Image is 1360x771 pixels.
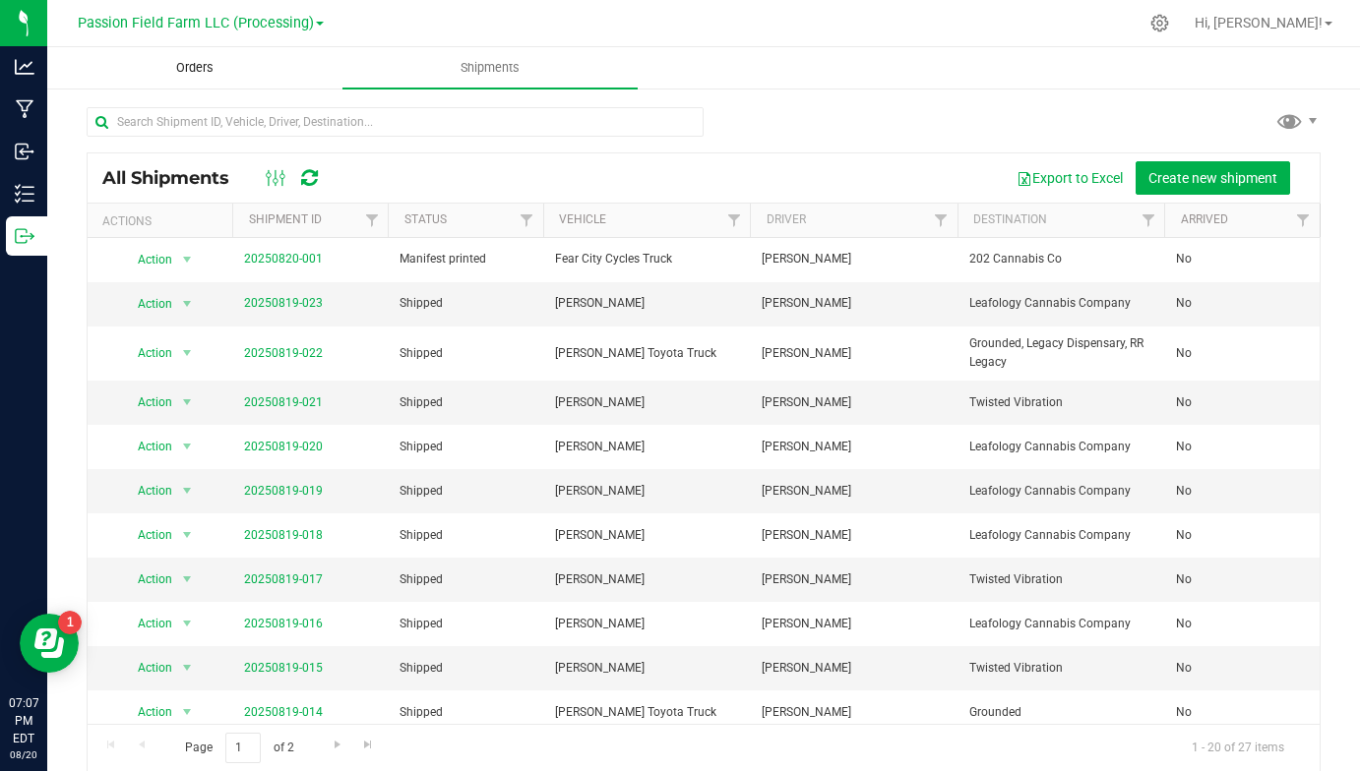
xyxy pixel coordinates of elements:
[1176,570,1192,589] span: No
[244,572,323,586] a: 20250819-017
[121,565,174,593] span: Action
[20,614,79,673] iframe: Resource center
[400,615,531,633] span: Shipped
[102,214,225,228] div: Actions
[511,204,543,237] a: Filter
[555,703,738,722] span: [PERSON_NAME] Toyota Truck
[355,204,388,237] a: Filter
[121,698,174,726] span: Action
[969,703,1152,722] span: Grounded
[1176,250,1192,268] span: No
[175,521,200,549] span: select
[244,346,323,360] a: 20250819-022
[762,393,945,412] span: [PERSON_NAME]
[969,526,1152,545] span: Leafology Cannabis Company
[1176,393,1192,412] span: No
[404,212,447,226] a: Status
[969,438,1152,456] span: Leafology Cannabis Company
[342,47,638,89] a: Shipments
[121,433,174,460] span: Action
[434,59,546,77] span: Shipments
[1176,344,1192,363] span: No
[400,703,531,722] span: Shipped
[559,212,606,226] a: Vehicle
[1181,212,1228,226] a: Arrived
[762,294,945,313] span: [PERSON_NAME]
[1176,438,1192,456] span: No
[225,733,261,763] input: 1
[175,565,200,593] span: select
[969,393,1152,412] span: Twisted Vibration
[400,393,531,412] span: Shipped
[762,250,945,268] span: [PERSON_NAME]
[762,659,945,678] span: [PERSON_NAME]
[175,388,200,416] span: select
[1136,161,1290,195] button: Create new shipment
[969,334,1152,372] span: Grounded, Legacy Dispensary, RR Legacy
[244,440,323,453] a: 20250819-020
[15,226,34,246] inline-svg: Outbound
[9,747,38,762] p: 08/20
[1148,170,1277,186] span: Create new shipment
[762,615,945,633] span: [PERSON_NAME]
[400,344,531,363] span: Shipped
[121,388,174,416] span: Action
[175,246,200,273] span: select
[244,252,323,266] a: 20250820-001
[762,570,945,589] span: [PERSON_NAME]
[175,477,200,504] span: select
[555,344,738,363] span: [PERSON_NAME] Toyota Truck
[555,250,738,268] span: Fear City Cycles Truck
[1147,14,1172,32] div: Manage settings
[1176,703,1192,722] span: No
[555,438,738,456] span: [PERSON_NAME]
[969,615,1152,633] span: Leafology Cannabis Company
[762,344,945,363] span: [PERSON_NAME]
[175,610,200,637] span: select
[969,294,1152,313] span: Leafology Cannabis Company
[1176,733,1300,762] span: 1 - 20 of 27 items
[354,733,383,759] a: Go to the last page
[121,477,174,504] span: Action
[762,482,945,501] span: [PERSON_NAME]
[555,615,738,633] span: [PERSON_NAME]
[175,654,200,682] span: select
[1176,294,1192,313] span: No
[555,393,738,412] span: [PERSON_NAME]
[1176,615,1192,633] span: No
[762,703,945,722] span: [PERSON_NAME]
[175,290,200,318] span: select
[87,107,704,137] input: Search Shipment ID, Vehicle, Driver, Destination...
[969,659,1152,678] span: Twisted Vibration
[78,15,314,31] span: Passion Field Farm LLC (Processing)
[958,204,1164,238] th: Destination
[244,484,323,498] a: 20250819-019
[400,294,531,313] span: Shipped
[175,433,200,460] span: select
[1287,204,1320,237] a: Filter
[1132,204,1164,237] a: Filter
[175,698,200,726] span: select
[121,339,174,367] span: Action
[9,694,38,747] p: 07:07 PM EDT
[244,296,323,310] a: 20250819-023
[1176,526,1192,545] span: No
[400,659,531,678] span: Shipped
[750,204,957,238] th: Driver
[1004,161,1136,195] button: Export to Excel
[1176,482,1192,501] span: No
[969,482,1152,501] span: Leafology Cannabis Company
[555,482,738,501] span: [PERSON_NAME]
[969,250,1152,268] span: 202 Cannabis Co
[244,705,323,719] a: 20250819-014
[15,142,34,161] inline-svg: Inbound
[244,661,323,675] a: 20250819-015
[400,570,531,589] span: Shipped
[555,294,738,313] span: [PERSON_NAME]
[969,570,1152,589] span: Twisted Vibration
[555,570,738,589] span: [PERSON_NAME]
[555,526,738,545] span: [PERSON_NAME]
[58,611,82,634] iframe: Resource center unread badge
[15,99,34,119] inline-svg: Manufacturing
